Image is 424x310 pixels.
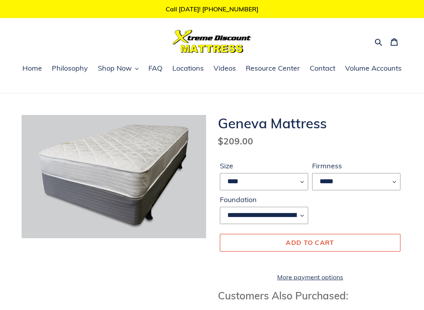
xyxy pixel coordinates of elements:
[48,63,92,75] a: Philosophy
[210,63,240,75] a: Videos
[220,160,308,171] label: Size
[144,63,166,75] a: FAQ
[242,63,304,75] a: Resource Center
[214,64,236,73] span: Videos
[310,64,335,73] span: Contact
[52,64,88,73] span: Philosophy
[98,64,132,73] span: Shop Now
[306,63,339,75] a: Contact
[220,234,400,251] button: Add to cart
[172,64,204,73] span: Locations
[22,64,42,73] span: Home
[218,135,253,147] span: $209.00
[18,63,46,75] a: Home
[168,63,208,75] a: Locations
[218,115,402,131] h1: Geneva Mattress
[312,160,400,171] label: Firmness
[220,272,400,282] a: More payment options
[246,64,300,73] span: Resource Center
[286,239,334,246] span: Add to cart
[341,63,406,75] a: Volume Accounts
[94,63,143,75] button: Shop Now
[345,64,402,73] span: Volume Accounts
[218,290,402,302] h3: Customers Also Purchased:
[220,194,308,205] label: Foundation
[173,30,251,53] img: Xtreme Discount Mattress
[148,64,163,73] span: FAQ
